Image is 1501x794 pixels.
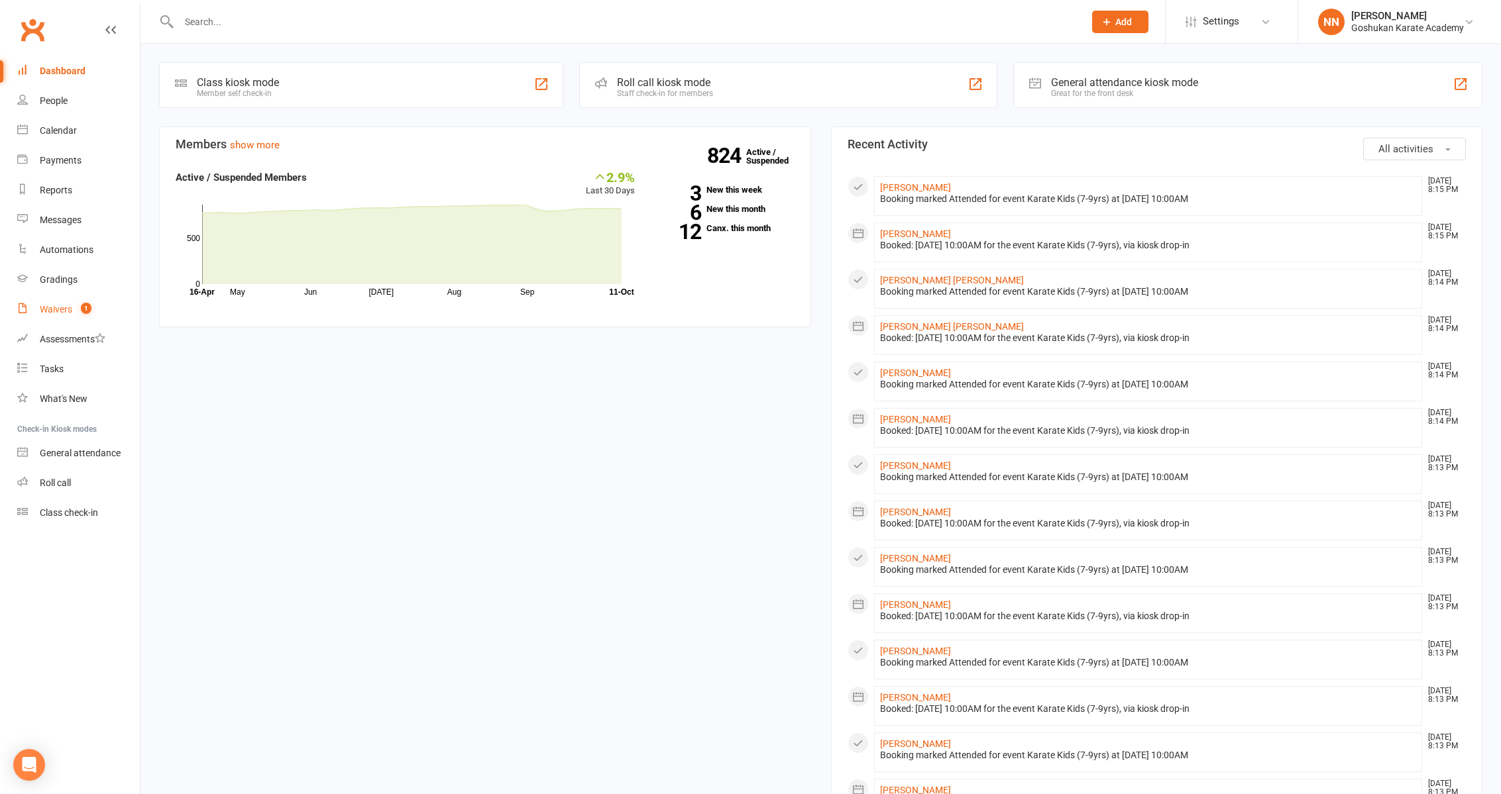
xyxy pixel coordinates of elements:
[880,228,951,239] a: [PERSON_NAME]
[586,170,635,184] div: 2.9%
[40,274,78,285] div: Gradings
[880,332,1417,344] div: Booked: [DATE] 10:00AM for the event Karate Kids (7-9yrs), via kiosk drop-in
[880,657,1417,668] div: Booking marked Attended for event Karate Kids (7-9yrs) at [DATE] 10:00AM
[1051,89,1198,98] div: Great for the front desk
[230,139,280,151] a: show more
[1351,22,1464,34] div: Goshukan Karate Academy
[17,86,140,116] a: People
[880,425,1417,436] div: Booked: [DATE] 10:00AM for the event Karate Kids (7-9yrs), via kiosk drop-in
[880,553,951,564] a: [PERSON_NAME]
[1363,138,1466,160] button: All activities
[17,468,140,498] a: Roll call
[17,384,140,414] a: What's New
[655,185,795,194] a: 3New this week
[40,95,68,106] div: People
[17,324,140,354] a: Assessments
[197,76,279,89] div: Class kiosk mode
[1203,7,1239,36] span: Settings
[40,334,105,344] div: Assessments
[17,146,140,175] a: Payments
[655,203,701,223] strong: 6
[176,138,795,151] h3: Members
[1421,270,1465,287] time: [DATE] 8:14 PM
[655,224,795,232] a: 12Canx. this month
[1421,640,1465,658] time: [DATE] 8:13 PM
[40,244,93,255] div: Automations
[880,379,1417,390] div: Booking marked Attended for event Karate Kids (7-9yrs) at [DATE] 10:00AM
[17,265,140,295] a: Gradings
[1092,11,1148,33] button: Add
[880,240,1417,251] div: Booked: [DATE] 10:00AM for the event Karate Kids (7-9yrs), via kiosk drop-in
[880,646,951,656] a: [PERSON_NAME]
[880,738,951,749] a: [PERSON_NAME]
[707,146,746,166] strong: 824
[880,611,1417,622] div: Booked: [DATE] 10:00AM for the event Karate Kids (7-9yrs), via kiosk drop-in
[40,448,121,458] div: General attendance
[40,185,72,195] div: Reports
[17,438,140,468] a: General attendance kiosk mode
[880,414,951,424] a: [PERSON_NAME]
[176,172,307,183] strong: Active / Suspended Members
[617,89,713,98] div: Staff check-in for members
[880,321,1024,332] a: [PERSON_NAME] [PERSON_NAME]
[17,235,140,265] a: Automations
[40,393,87,404] div: What's New
[1421,548,1465,565] time: [DATE] 8:13 PM
[1378,143,1433,155] span: All activities
[1115,17,1132,27] span: Add
[880,182,951,193] a: [PERSON_NAME]
[40,66,85,76] div: Dashboard
[1421,455,1465,472] time: [DATE] 8:13 PM
[880,518,1417,529] div: Booked: [DATE] 10:00AM for the event Karate Kids (7-9yrs), via kiosk drop-in
[880,692,951,703] a: [PERSON_NAME]
[40,507,98,518] div: Class check-in
[655,205,795,213] a: 6New this month
[880,286,1417,297] div: Booking marked Attended for event Karate Kids (7-9yrs) at [DATE] 10:00AM
[1421,687,1465,704] time: [DATE] 8:13 PM
[81,303,91,314] span: 1
[1421,409,1465,426] time: [DATE] 8:14 PM
[16,13,49,46] a: Clubworx
[655,222,701,242] strong: 12
[40,364,64,374] div: Tasks
[1421,223,1465,240] time: [DATE] 8:15 PM
[1318,9,1345,35] div: NN
[17,56,140,86] a: Dashboard
[13,749,45,781] div: Open Intercom Messenger
[880,471,1417,483] div: Booking marked Attended for event Karate Kids (7-9yrs) at [DATE] 10:00AM
[880,368,951,378] a: [PERSON_NAME]
[848,138,1467,151] h3: Recent Activity
[880,750,1417,761] div: Booking marked Attended for event Karate Kids (7-9yrs) at [DATE] 10:00AM
[1421,733,1465,750] time: [DATE] 8:13 PM
[586,170,635,198] div: Last 30 Days
[880,703,1417,715] div: Booked: [DATE] 10:00AM for the event Karate Kids (7-9yrs), via kiosk drop-in
[17,205,140,235] a: Messages
[40,125,77,136] div: Calendar
[617,76,713,89] div: Roll call kiosk mode
[17,175,140,205] a: Reports
[40,155,82,166] div: Payments
[17,116,140,146] a: Calendar
[40,477,71,488] div: Roll call
[655,183,701,203] strong: 3
[1421,501,1465,519] time: [DATE] 8:13 PM
[17,295,140,324] a: Waivers 1
[880,193,1417,205] div: Booking marked Attended for event Karate Kids (7-9yrs) at [DATE] 10:00AM
[40,215,82,225] div: Messages
[17,354,140,384] a: Tasks
[1051,76,1198,89] div: General attendance kiosk mode
[746,138,805,175] a: 824Active / Suspended
[17,498,140,528] a: Class kiosk mode
[880,564,1417,575] div: Booking marked Attended for event Karate Kids (7-9yrs) at [DATE] 10:00AM
[1421,177,1465,194] time: [DATE] 8:15 PM
[1421,316,1465,333] time: [DATE] 8:14 PM
[880,275,1024,285] a: [PERSON_NAME] [PERSON_NAME]
[1421,594,1465,611] time: [DATE] 8:13 PM
[175,13,1075,31] input: Search...
[1351,10,1464,22] div: [PERSON_NAME]
[1421,362,1465,379] time: [DATE] 8:14 PM
[40,304,72,315] div: Waivers
[197,89,279,98] div: Member self check-in
[880,507,951,517] a: [PERSON_NAME]
[880,599,951,610] a: [PERSON_NAME]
